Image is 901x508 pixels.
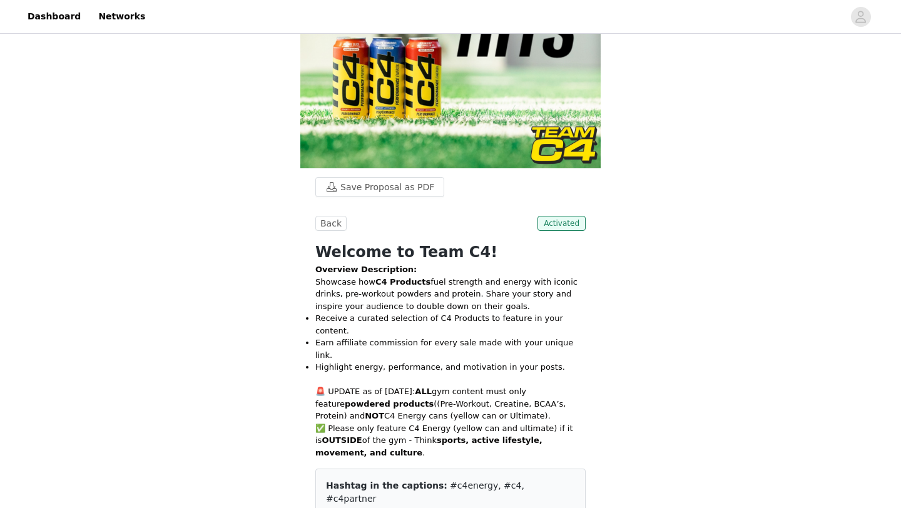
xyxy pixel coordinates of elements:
[855,7,867,27] div: avatar
[315,263,586,312] p: Showcase how fuel strength and energy with iconic drinks, pre-workout powders and protein. Share ...
[415,387,432,396] strong: ALL
[315,216,347,231] button: Back
[315,422,586,459] p: ✅ Please only feature C4 Energy (yellow can and ultimate) if it is of the gym - Think .
[537,216,586,231] span: Activated
[345,399,434,409] strong: powdered products
[365,411,384,420] strong: NOT
[315,312,586,337] li: Receive a curated selection of C4 Products to feature in your content.
[20,3,88,31] a: Dashboard
[315,265,417,274] strong: Overview Description:
[322,435,362,445] strong: OUTSIDE
[375,277,430,287] strong: C4 Products
[315,361,586,373] li: Highlight energy, performance, and motivation in your posts.
[315,435,542,457] strong: sports, active lifestyle, movement, and culture
[326,480,447,490] span: Hashtag in the captions:
[315,177,444,197] button: Save Proposal as PDF
[91,3,153,31] a: Networks
[315,241,586,263] h1: Welcome to Team C4!
[315,385,586,422] p: 🚨 UPDATE as of [DATE]: gym content must only feature ((Pre-Workout, Creatine, BCAA’s, Protein) an...
[315,337,586,361] li: Earn affiliate commission for every sale made with your unique link.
